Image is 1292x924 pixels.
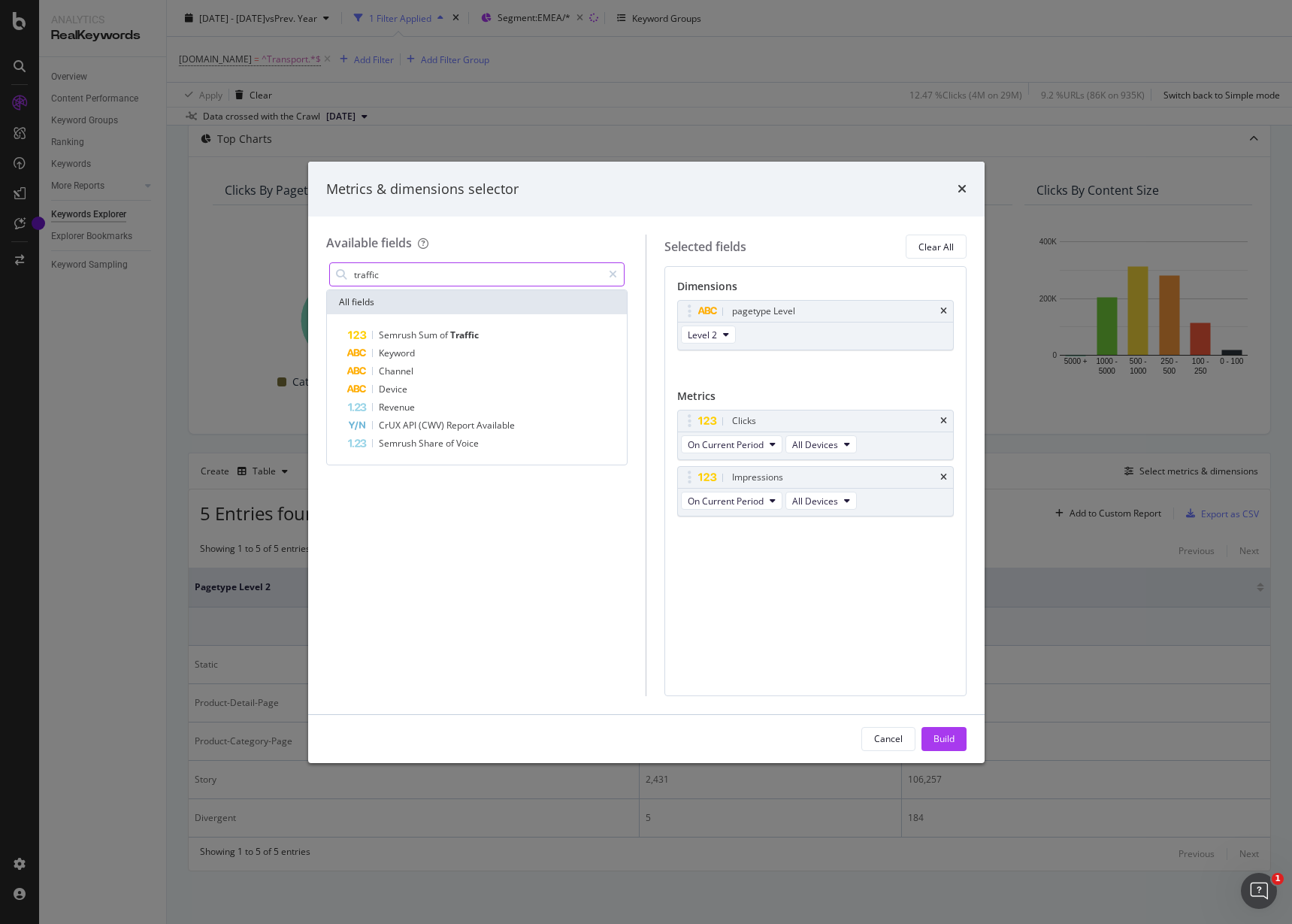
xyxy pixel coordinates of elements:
[940,307,947,316] div: times
[677,389,954,410] div: Metrics
[921,727,967,751] button: Build
[677,300,954,350] div: pagetype LeveltimesLevel 2
[1241,873,1277,909] iframe: Intercom live chat
[681,435,782,453] button: On Current Period
[874,732,903,745] div: Cancel
[958,180,967,199] div: times
[688,495,764,507] span: On Current Period
[419,329,440,341] span: Sum
[681,326,736,344] button: Level 2
[785,435,857,453] button: All Devices
[681,492,782,510] button: On Current Period
[379,329,419,341] span: Semrush
[677,410,954,460] div: ClickstimesOn Current PeriodAll Devices
[861,727,915,751] button: Cancel
[688,329,717,341] span: Level 2
[732,304,795,319] div: pagetype Level
[379,419,403,432] span: CrUX
[906,235,967,259] button: Clear All
[326,235,412,251] div: Available fields
[440,329,450,341] span: of
[379,437,419,450] span: Semrush
[353,263,603,286] input: Search by field name
[918,241,954,253] div: Clear All
[933,732,955,745] div: Build
[677,279,954,300] div: Dimensions
[379,365,413,377] span: Channel
[379,347,415,359] span: Keyword
[792,438,838,451] span: All Devices
[419,437,446,450] span: Share
[456,437,479,450] span: Voice
[940,417,947,426] div: times
[940,473,947,482] div: times
[446,437,456,450] span: of
[664,238,746,256] div: Selected fields
[403,419,419,432] span: API
[379,383,407,395] span: Device
[446,419,477,432] span: Report
[419,419,446,432] span: (CWV)
[688,438,764,451] span: On Current Period
[326,180,519,199] div: Metrics & dimensions selector
[1272,873,1284,885] span: 1
[308,162,985,763] div: modal
[732,470,783,485] div: Impressions
[327,290,628,314] div: All fields
[732,414,756,429] div: Clicks
[450,329,479,341] span: Traffic
[477,419,515,432] span: Available
[677,466,954,517] div: ImpressionstimesOn Current PeriodAll Devices
[785,492,857,510] button: All Devices
[792,495,838,507] span: All Devices
[379,401,415,414] span: Revenue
